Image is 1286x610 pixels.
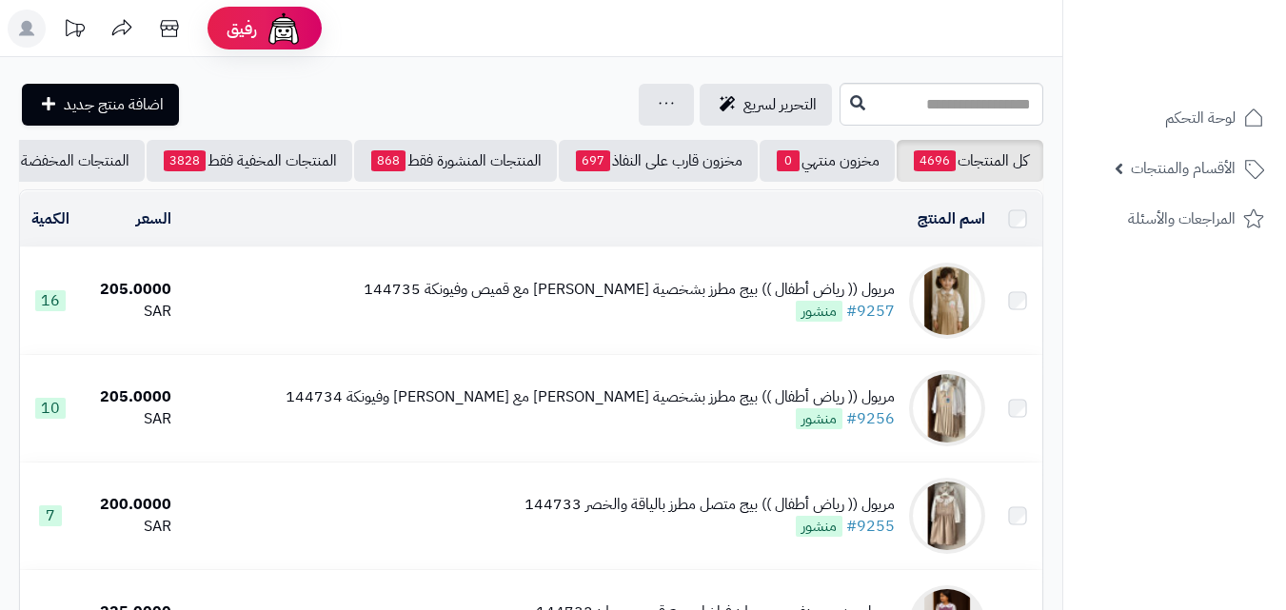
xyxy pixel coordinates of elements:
div: 205.0000 [89,386,172,408]
a: #9255 [846,515,895,538]
div: مريول (( رياض أطفال )) بيج مطرز بشخصية [PERSON_NAME] مع [PERSON_NAME] وفيونكة 144734 [286,386,895,408]
span: 0 [777,150,800,171]
div: SAR [89,408,172,430]
a: المنتجات المخفية فقط3828 [147,140,352,182]
img: ai-face.png [265,10,303,48]
div: 200.0000 [89,494,172,516]
a: تحديثات المنصة [50,10,98,52]
div: SAR [89,301,172,323]
span: 3828 [164,150,206,171]
span: المراجعات والأسئلة [1128,206,1236,232]
span: 4696 [914,150,956,171]
a: لوحة التحكم [1075,95,1275,141]
a: كل المنتجات4696 [897,140,1043,182]
a: الكمية [31,207,69,230]
span: 10 [35,398,66,419]
a: #9257 [846,300,895,323]
a: مخزون منتهي0 [760,140,895,182]
div: 205.0000 [89,279,172,301]
a: مخزون قارب على النفاذ697 [559,140,758,182]
a: اضافة منتج جديد [22,84,179,126]
img: مريول (( رياض أطفال )) بيج مطرز بشخصية سينامورول مع قميص وفيونكة 144735 [909,263,985,339]
img: logo-2.png [1157,53,1268,93]
span: 16 [35,290,66,311]
a: المراجعات والأسئلة [1075,196,1275,242]
div: SAR [89,516,172,538]
div: مريول (( رياض أطفال )) بيج مطرز بشخصية [PERSON_NAME] مع قميص وفيونكة 144735 [364,279,895,301]
span: منشور [796,408,842,429]
span: 7 [39,505,62,526]
span: اضافة منتج جديد [64,93,164,116]
span: الأقسام والمنتجات [1131,155,1236,182]
a: #9256 [846,407,895,430]
span: التحرير لسريع [743,93,817,116]
span: رفيق [227,17,257,40]
div: مريول (( رياض أطفال )) بيج متصل مطرز بالياقة والخصر 144733 [524,494,895,516]
span: 868 [371,150,406,171]
a: السعر [136,207,171,230]
a: التحرير لسريع [700,84,832,126]
span: منشور [796,301,842,322]
a: المنتجات المنشورة فقط868 [354,140,557,182]
span: 697 [576,150,610,171]
span: لوحة التحكم [1165,105,1236,131]
span: منشور [796,516,842,537]
a: اسم المنتج [918,207,985,230]
img: مريول (( رياض أطفال )) بيج مطرز بشخصية ستيتش مع قميص وفيونكة 144734 [909,370,985,446]
img: مريول (( رياض أطفال )) بيج متصل مطرز بالياقة والخصر 144733 [909,478,985,554]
